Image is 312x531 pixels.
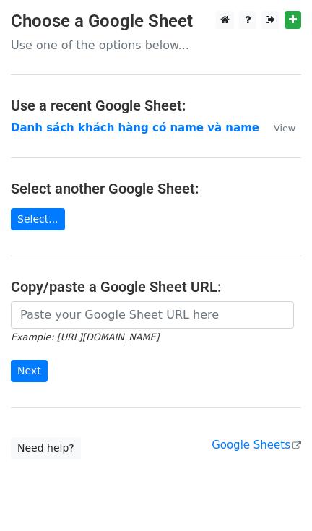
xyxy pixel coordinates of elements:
[11,278,301,295] h4: Copy/paste a Google Sheet URL:
[212,439,301,452] a: Google Sheets
[11,437,81,459] a: Need help?
[11,301,294,329] input: Paste your Google Sheet URL here
[259,121,295,134] a: View
[11,360,48,382] input: Next
[274,123,295,134] small: View
[11,97,301,114] h4: Use a recent Google Sheet:
[11,180,301,197] h4: Select another Google Sheet:
[11,208,65,230] a: Select...
[11,121,259,134] a: Danh sách khách hàng có name và name
[11,332,159,342] small: Example: [URL][DOMAIN_NAME]
[11,11,301,32] h3: Choose a Google Sheet
[11,38,301,53] p: Use one of the options below...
